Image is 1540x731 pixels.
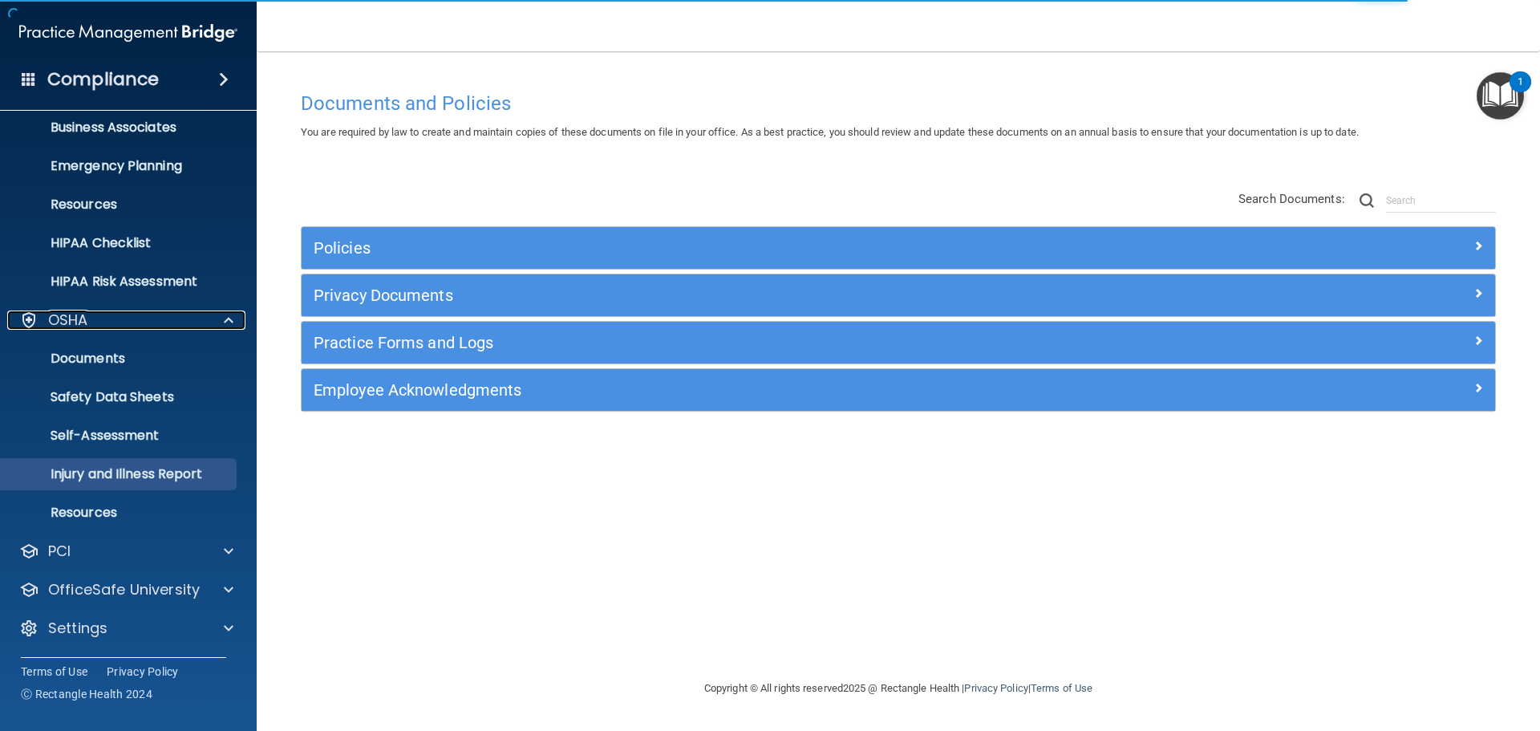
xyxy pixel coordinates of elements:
[1262,617,1521,681] iframe: Drift Widget Chat Controller
[314,235,1483,261] a: Policies
[10,466,229,482] p: Injury and Illness Report
[48,542,71,561] p: PCI
[314,286,1185,304] h5: Privacy Documents
[314,377,1483,403] a: Employee Acknowledgments
[1386,189,1496,213] input: Search
[10,274,229,290] p: HIPAA Risk Assessment
[314,330,1483,355] a: Practice Forms and Logs
[19,542,233,561] a: PCI
[21,664,87,680] a: Terms of Use
[1238,192,1345,206] span: Search Documents:
[1360,193,1374,208] img: ic-search.3b580494.png
[1518,82,1523,103] div: 1
[19,311,233,330] a: OSHA
[10,120,229,136] p: Business Associates
[10,505,229,521] p: Resources
[48,619,107,638] p: Settings
[48,580,200,599] p: OfficeSafe University
[10,389,229,405] p: Safety Data Sheets
[10,428,229,444] p: Self-Assessment
[19,619,233,638] a: Settings
[1031,682,1092,694] a: Terms of Use
[314,282,1483,308] a: Privacy Documents
[48,311,88,330] p: OSHA
[10,235,229,251] p: HIPAA Checklist
[10,197,229,213] p: Resources
[19,580,233,599] a: OfficeSafe University
[964,682,1027,694] a: Privacy Policy
[10,158,229,174] p: Emergency Planning
[314,239,1185,257] h5: Policies
[47,68,159,91] h4: Compliance
[314,334,1185,351] h5: Practice Forms and Logs
[301,93,1496,114] h4: Documents and Policies
[107,664,179,680] a: Privacy Policy
[1477,72,1524,120] button: Open Resource Center, 1 new notification
[21,686,152,702] span: Ⓒ Rectangle Health 2024
[10,351,229,367] p: Documents
[19,17,237,49] img: PMB logo
[314,381,1185,399] h5: Employee Acknowledgments
[301,126,1359,138] span: You are required by law to create and maintain copies of these documents on file in your office. ...
[606,663,1191,714] div: Copyright © All rights reserved 2025 @ Rectangle Health | |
